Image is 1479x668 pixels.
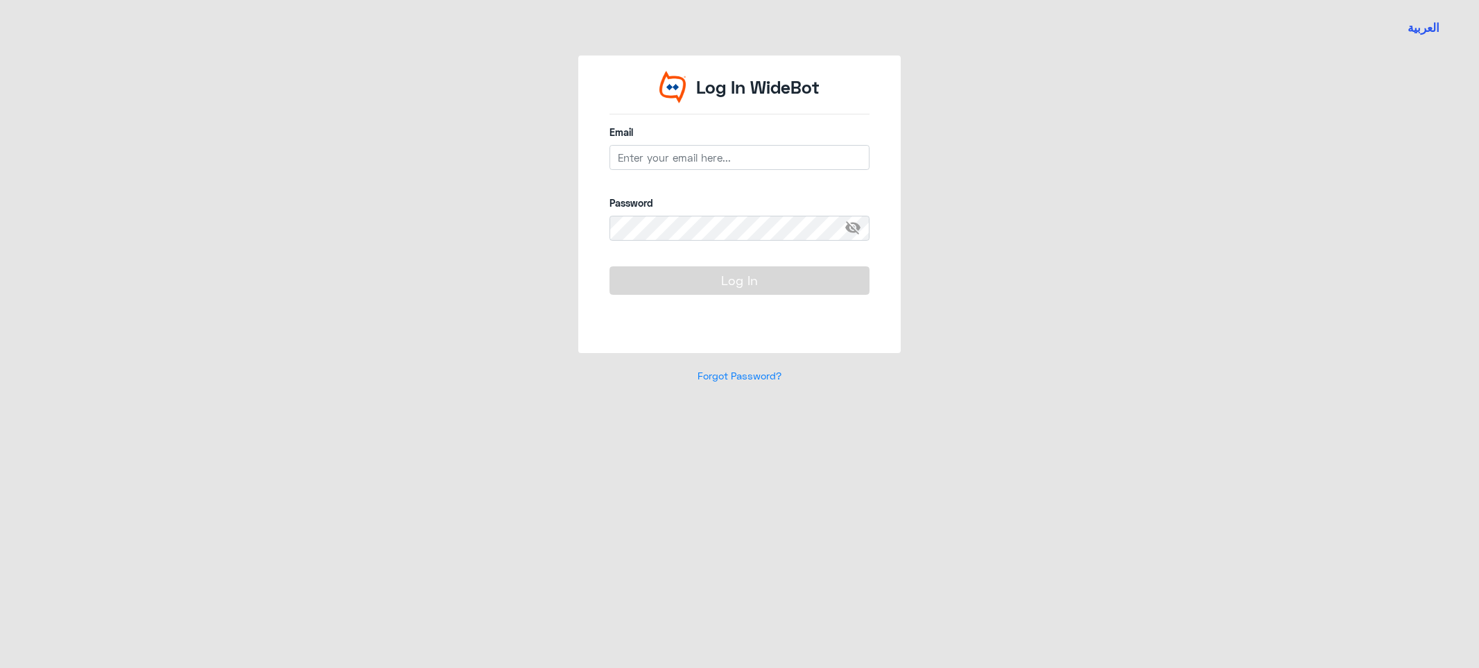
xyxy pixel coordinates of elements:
a: Switch language [1399,10,1448,45]
label: Email [609,125,870,139]
button: Log In [609,266,870,294]
button: العربية [1408,19,1439,37]
img: Widebot Logo [659,71,686,103]
a: Forgot Password? [698,370,781,382]
p: Log In WideBot [696,74,820,101]
input: Enter your email here... [609,145,870,170]
span: visibility_off [845,216,870,241]
label: Password [609,196,870,210]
